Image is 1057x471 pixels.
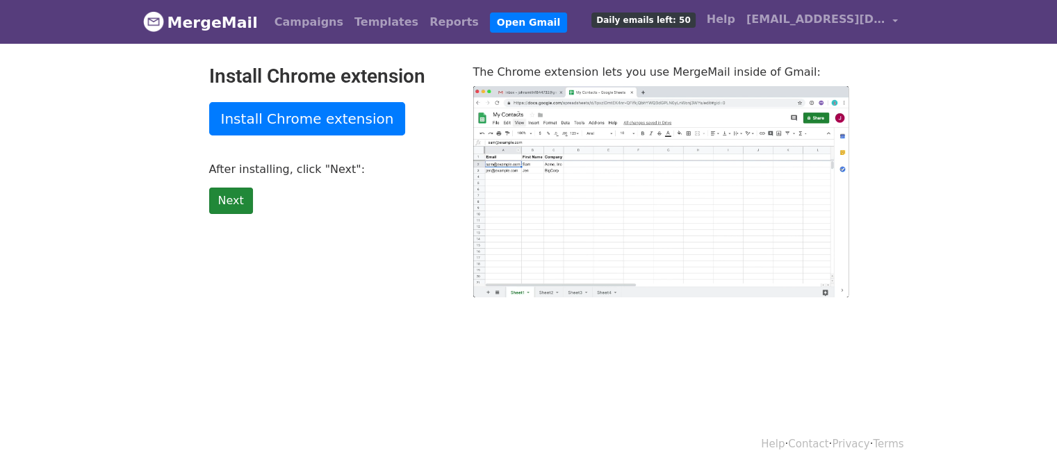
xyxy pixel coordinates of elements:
[349,8,424,36] a: Templates
[143,8,258,37] a: MergeMail
[873,438,903,450] a: Terms
[832,438,869,450] a: Privacy
[701,6,741,33] a: Help
[269,8,349,36] a: Campaigns
[209,162,452,176] p: After installing, click "Next":
[591,13,695,28] span: Daily emails left: 50
[209,65,452,88] h2: Install Chrome extension
[761,438,785,450] a: Help
[746,11,885,28] span: [EMAIL_ADDRESS][DOMAIN_NAME]
[209,188,253,214] a: Next
[490,13,567,33] a: Open Gmail
[209,102,406,135] a: Install Chrome extension
[424,8,484,36] a: Reports
[988,404,1057,471] iframe: Chat Widget
[473,65,849,79] p: The Chrome extension lets you use MergeMail inside of Gmail:
[741,6,903,38] a: [EMAIL_ADDRESS][DOMAIN_NAME]
[143,11,164,32] img: MergeMail logo
[586,6,700,33] a: Daily emails left: 50
[788,438,828,450] a: Contact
